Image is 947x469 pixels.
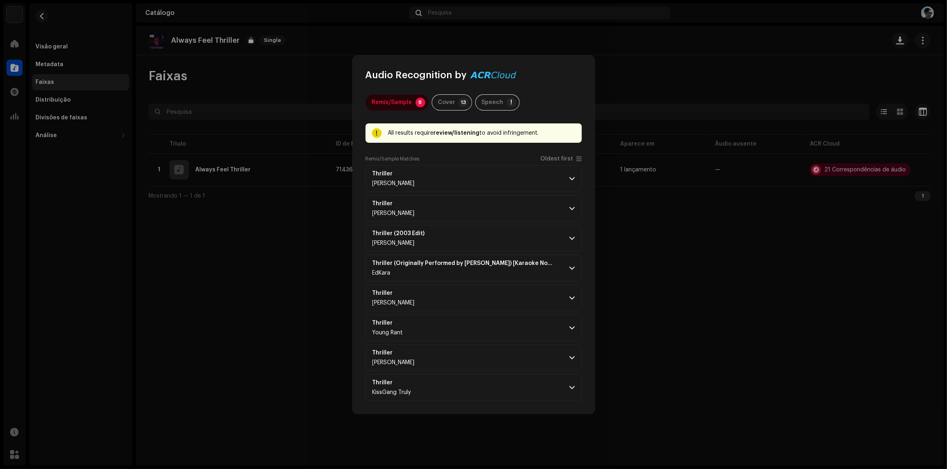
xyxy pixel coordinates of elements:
div: Speech [482,94,504,110]
strong: Thriller [372,379,393,386]
p-badge: 13 [459,98,469,107]
span: Thriller (Originally Performed by Michael Jackson) [Karaoke No Guide Melody Version] [372,260,563,267]
div: Remix/Sample [372,94,412,110]
span: Thriller (2003 Edit) [372,230,435,237]
strong: Thriller [372,350,393,356]
p-accordion-header: Thriller[PERSON_NAME] [366,285,582,311]
span: Thriller [372,320,403,326]
strong: Thriller [372,200,393,207]
span: EdKara [372,270,391,276]
span: Kyle Xian [372,300,415,306]
p-accordion-header: Thriller[PERSON_NAME] [366,344,582,371]
p-accordion-header: Thriller[PERSON_NAME] [366,165,582,192]
p-accordion-header: ThrillerYoung Rant [366,315,582,341]
p-accordion-header: Thriller (Originally Performed by [PERSON_NAME]) [Karaoke No Guide Melody Version]EdKara [366,255,582,281]
p-badge: 8 [416,98,425,107]
p-accordion-header: Thriller[PERSON_NAME] [366,195,582,222]
span: Thriller [372,171,415,177]
strong: Thriller (2003 Edit) [372,230,425,237]
p-accordion-header: Thriller (2003 Edit)[PERSON_NAME] [366,225,582,252]
div: All results require to avoid infringement. [388,128,575,138]
span: Audio Recognition by [366,69,467,81]
span: Thriller [372,350,415,356]
p-accordion-header: ThrillerKissGang Truly [366,374,582,401]
strong: Thriller [372,320,393,326]
span: Michael Jackson [372,211,415,216]
div: Cover [438,94,456,110]
span: Thriller [372,379,411,386]
strong: review/listening [434,130,480,136]
p-togglebutton: Oldest first [541,156,582,162]
span: Michael Jackson [372,240,415,246]
span: Oldest first [541,156,573,162]
span: Michael Jackson [372,360,415,365]
strong: Thriller [372,171,393,177]
strong: Thriller (Originally Performed by [PERSON_NAME]) [Karaoke No Guide Melody Version] [372,260,554,267]
span: Thriller [372,200,415,207]
label: Remix/Sample Matches [366,156,420,162]
p-badge: ! [507,98,516,107]
span: KissGang Truly [372,390,411,395]
span: Thriller [372,290,415,296]
span: Michael Jackson [372,181,415,186]
span: Young Rant [372,330,403,336]
strong: Thriller [372,290,393,296]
